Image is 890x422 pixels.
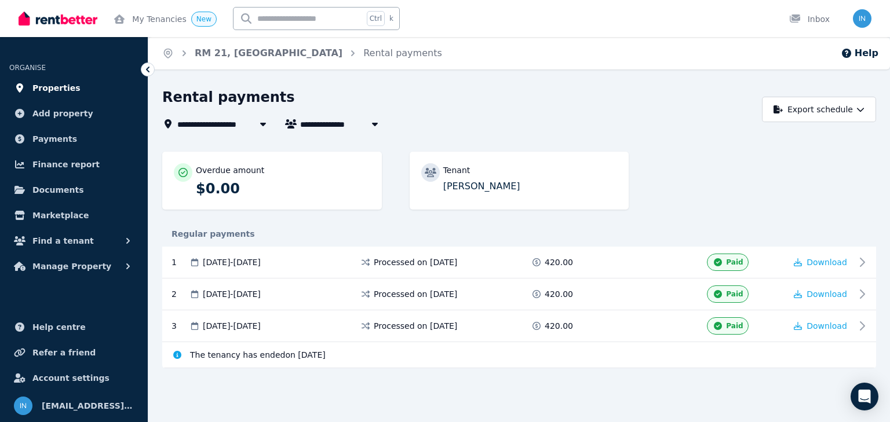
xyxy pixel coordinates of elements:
nav: Breadcrumb [148,37,456,69]
span: Add property [32,107,93,120]
span: New [196,15,211,23]
span: Download [807,289,847,299]
a: Documents [9,178,138,201]
span: 420.00 [545,256,573,268]
a: Payments [9,127,138,151]
img: info@museliving.com.au [14,397,32,415]
button: Manage Property [9,255,138,278]
span: Download [807,258,847,267]
img: RentBetter [19,10,97,27]
span: Paid [726,289,743,299]
span: 420.00 [545,288,573,300]
span: Payments [32,132,77,146]
div: Inbox [789,13,830,25]
span: Properties [32,81,81,95]
span: Marketplace [32,208,89,222]
a: Marketplace [9,204,138,227]
span: ORGANISE [9,64,46,72]
button: Find a tenant [9,229,138,252]
span: Ctrl [367,11,385,26]
span: [DATE] - [DATE] [203,320,261,332]
span: Download [807,321,847,331]
a: RM 21, [GEOGRAPHIC_DATA] [195,47,342,58]
div: Regular payments [162,228,876,240]
span: Processed on [DATE] [374,256,457,268]
button: Export schedule [762,97,876,122]
p: Overdue amount [196,164,264,176]
span: k [389,14,393,23]
p: Tenant [443,164,470,176]
span: Finance report [32,157,100,171]
img: info@museliving.com.au [853,9,871,28]
span: Documents [32,183,84,197]
div: 1 [172,254,189,271]
a: Account settings [9,366,138,390]
span: Account settings [32,371,110,385]
span: The tenancy has ended on [DATE] [190,349,326,361]
span: Paid [726,258,743,267]
button: Download [794,320,847,332]
button: Download [794,288,847,300]
span: [EMAIL_ADDRESS][DOMAIN_NAME] [42,399,134,413]
button: Download [794,256,847,268]
span: Find a tenant [32,234,94,248]
div: Open Intercom Messenger [851,383,878,410]
div: 3 [172,317,189,335]
span: Refer a friend [32,346,96,359]
span: Processed on [DATE] [374,288,457,300]
p: $0.00 [196,179,370,198]
span: [DATE] - [DATE] [203,288,261,300]
span: 420.00 [545,320,573,332]
span: Processed on [DATE] [374,320,457,332]
div: 2 [172,285,189,303]
span: Manage Property [32,259,111,273]
h1: Rental payments [162,88,295,107]
a: Finance report [9,153,138,176]
span: Help centre [32,320,86,334]
a: Properties [9,76,138,100]
a: Add property [9,102,138,125]
a: Help centre [9,315,138,339]
a: Refer a friend [9,341,138,364]
a: Rental payments [363,47,442,58]
span: Paid [726,321,743,331]
span: [DATE] - [DATE] [203,256,261,268]
p: [PERSON_NAME] [443,179,618,193]
button: Help [841,46,878,60]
